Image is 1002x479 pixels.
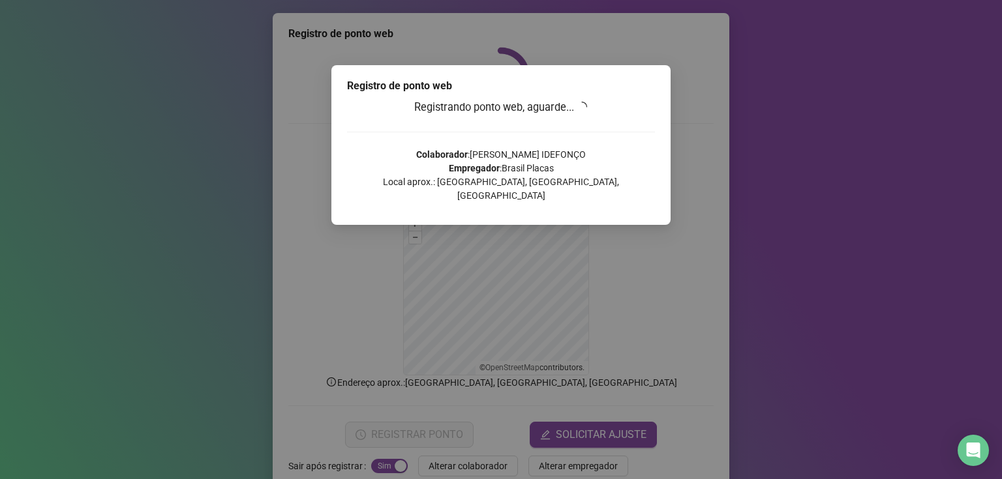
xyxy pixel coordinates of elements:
strong: Colaborador [416,149,468,160]
div: Open Intercom Messenger [958,435,989,466]
p: : [PERSON_NAME] IDEFONÇO : Brasil Placas Local aprox.: [GEOGRAPHIC_DATA], [GEOGRAPHIC_DATA], [GEO... [347,148,655,203]
span: loading [575,100,589,114]
h3: Registrando ponto web, aguarde... [347,99,655,116]
strong: Empregador [449,163,500,173]
div: Registro de ponto web [347,78,655,94]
